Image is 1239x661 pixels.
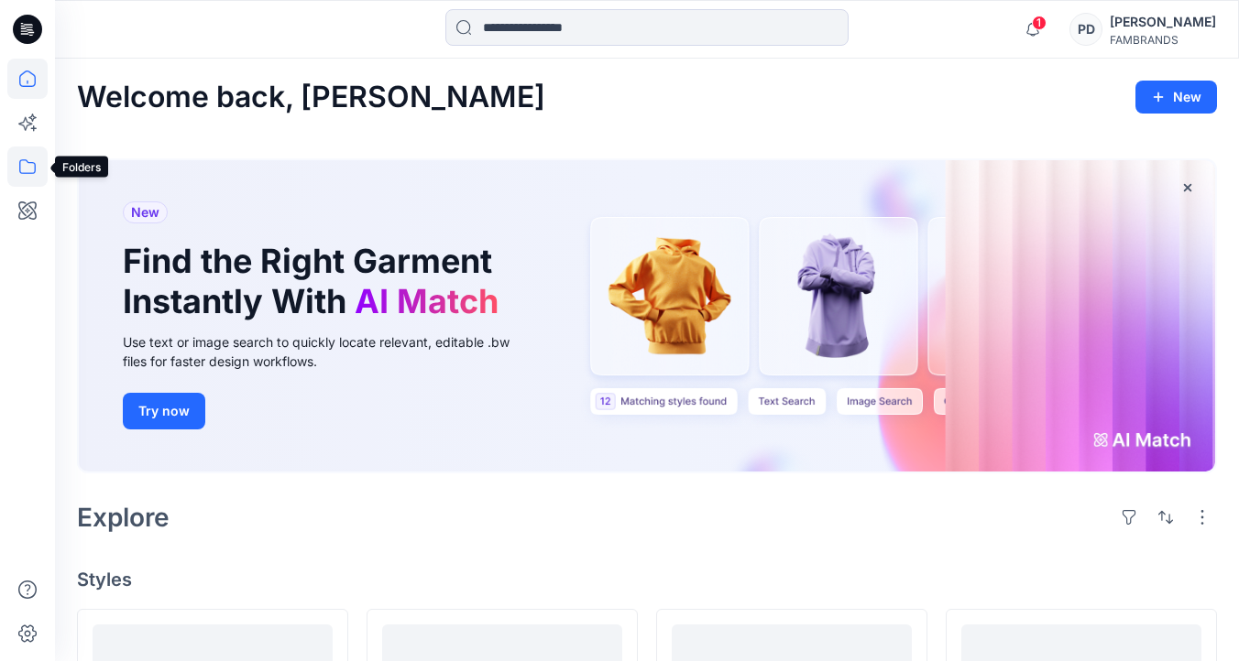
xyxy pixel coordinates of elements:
h1: Find the Right Garment Instantly With [123,242,508,320]
span: 1 [1032,16,1047,30]
span: AI Match [355,281,499,321]
div: Use text or image search to quickly locate relevant, editable .bw files for faster design workflows. [123,332,535,371]
div: FAMBRANDS [1110,33,1216,47]
h4: Styles [77,569,1217,591]
button: Try now [123,393,205,429]
h2: Explore [77,503,170,532]
h2: Welcome back, [PERSON_NAME] [77,81,545,114]
span: New [131,201,159,223]
button: New [1135,81,1217,114]
div: PD [1069,13,1102,46]
div: [PERSON_NAME] [1110,11,1216,33]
